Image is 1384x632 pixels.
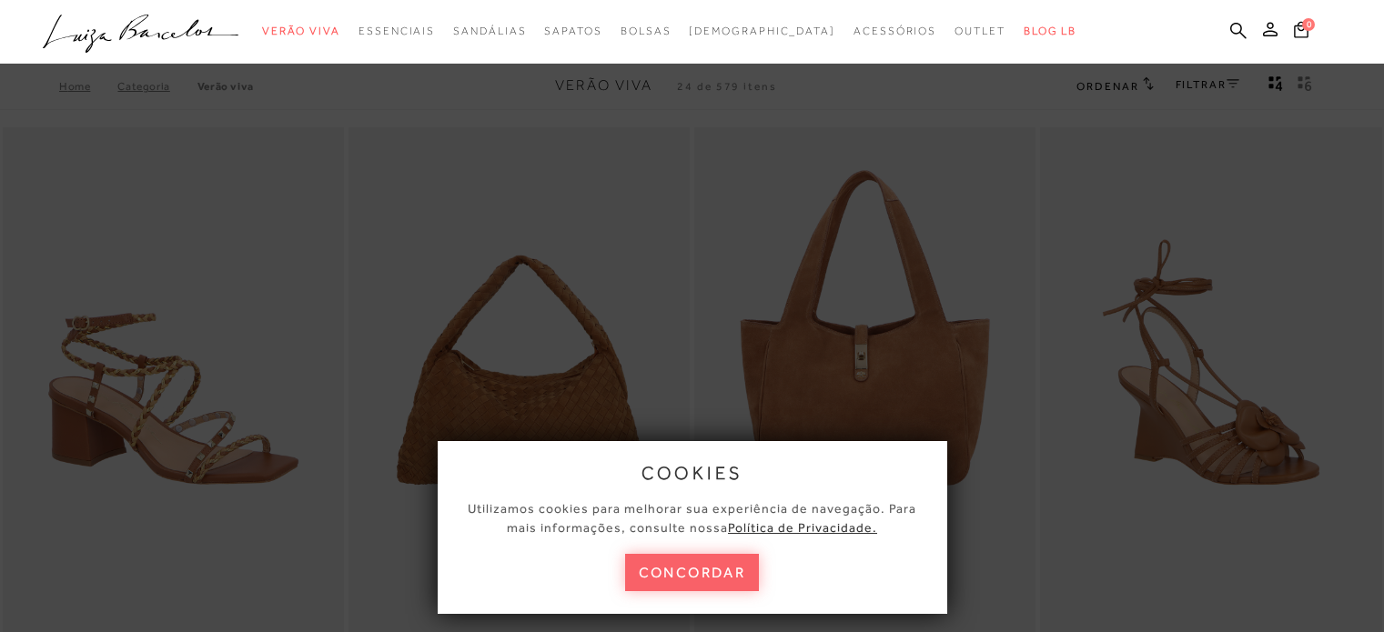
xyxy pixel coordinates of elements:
a: categoryNavScreenReaderText [544,15,601,48]
span: Outlet [955,25,1005,37]
a: categoryNavScreenReaderText [621,15,672,48]
span: [DEMOGRAPHIC_DATA] [689,25,835,37]
span: Sapatos [544,25,601,37]
button: concordar [625,554,760,591]
button: 0 [1288,20,1314,45]
span: cookies [641,463,743,483]
span: Verão Viva [262,25,340,37]
a: categoryNavScreenReaderText [854,15,936,48]
a: categoryNavScreenReaderText [453,15,526,48]
a: categoryNavScreenReaderText [955,15,1005,48]
span: Acessórios [854,25,936,37]
span: BLOG LB [1024,25,1076,37]
span: Essenciais [359,25,435,37]
a: BLOG LB [1024,15,1076,48]
span: Utilizamos cookies para melhorar sua experiência de navegação. Para mais informações, consulte nossa [468,501,916,535]
a: noSubCategoriesText [689,15,835,48]
span: Bolsas [621,25,672,37]
span: Sandálias [453,25,526,37]
span: 0 [1302,18,1315,31]
a: categoryNavScreenReaderText [359,15,435,48]
a: categoryNavScreenReaderText [262,15,340,48]
a: Política de Privacidade. [728,520,877,535]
